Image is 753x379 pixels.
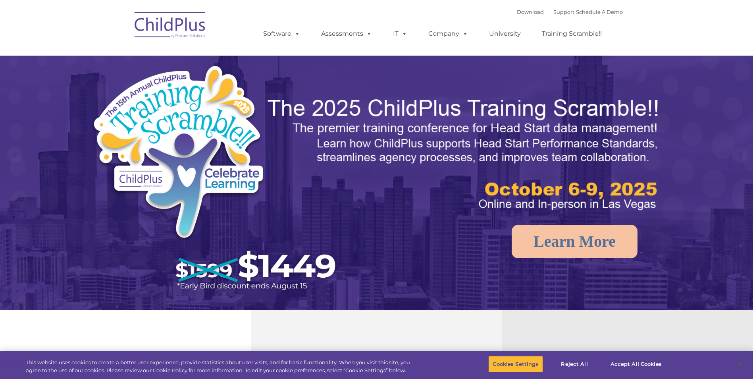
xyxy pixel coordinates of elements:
a: Assessments [313,26,380,42]
div: This website uses cookies to create a better user experience, provide statistics about user visit... [26,359,414,374]
img: ChildPlus by Procare Solutions [131,6,210,46]
a: Training Scramble!! [534,26,610,42]
font: | [517,9,623,15]
a: IT [385,26,415,42]
button: Reject All [550,356,599,373]
span: Phone number [110,85,144,91]
span: Last name [110,52,135,58]
button: Close [732,356,749,373]
button: Cookies Settings [488,356,543,373]
a: Schedule A Demo [576,9,623,15]
a: Support [553,9,574,15]
a: Learn More [512,225,637,258]
button: Accept All Cookies [606,356,666,373]
a: Company [420,26,476,42]
a: University [481,26,529,42]
a: Software [255,26,308,42]
a: Download [517,9,544,15]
